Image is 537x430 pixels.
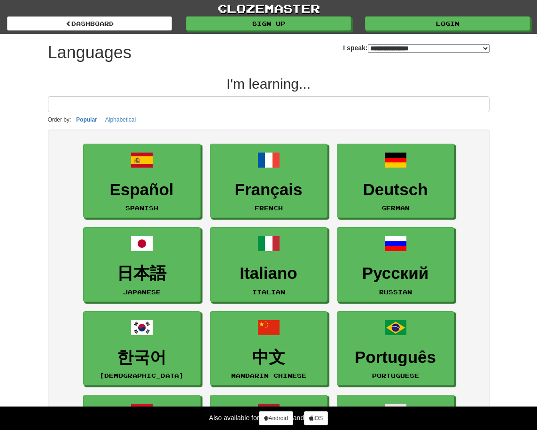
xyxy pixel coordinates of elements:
label: I speak: [343,43,489,53]
h3: Русский [342,264,449,283]
h3: Español [88,181,195,199]
small: Japanese [123,289,161,295]
button: Alphabetical [102,115,139,125]
a: Login [365,16,530,31]
small: French [255,205,283,211]
h1: Languages [48,43,132,62]
a: РусскийRussian [337,227,454,302]
h3: 한국어 [88,348,195,367]
a: FrançaisFrench [210,144,327,218]
a: Android [259,411,293,425]
small: Russian [379,289,412,295]
a: 한국어[DEMOGRAPHIC_DATA] [83,311,201,386]
h3: Deutsch [342,181,449,199]
small: German [381,205,410,211]
a: iOS [304,411,328,425]
small: Mandarin Chinese [231,372,306,379]
a: DeutschGerman [337,144,454,218]
a: 日本語Japanese [83,227,201,302]
small: Order by: [48,116,71,123]
h3: Português [342,348,449,367]
h3: Italiano [215,264,322,283]
button: Popular [73,115,100,125]
h2: I'm learning... [48,76,490,92]
a: PortuguêsPortuguese [337,311,454,386]
h3: Français [215,181,322,199]
small: Portuguese [372,372,419,379]
a: 中文Mandarin Chinese [210,311,327,386]
a: Sign up [186,16,351,31]
h3: 日本語 [88,264,195,283]
a: dashboard [7,16,172,31]
small: Italian [252,289,285,295]
small: Spanish [125,205,158,211]
a: EspañolSpanish [83,144,201,218]
small: [DEMOGRAPHIC_DATA] [100,372,184,379]
select: I speak: [368,44,490,53]
h3: 中文 [215,348,322,367]
a: ItalianoItalian [210,227,327,302]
